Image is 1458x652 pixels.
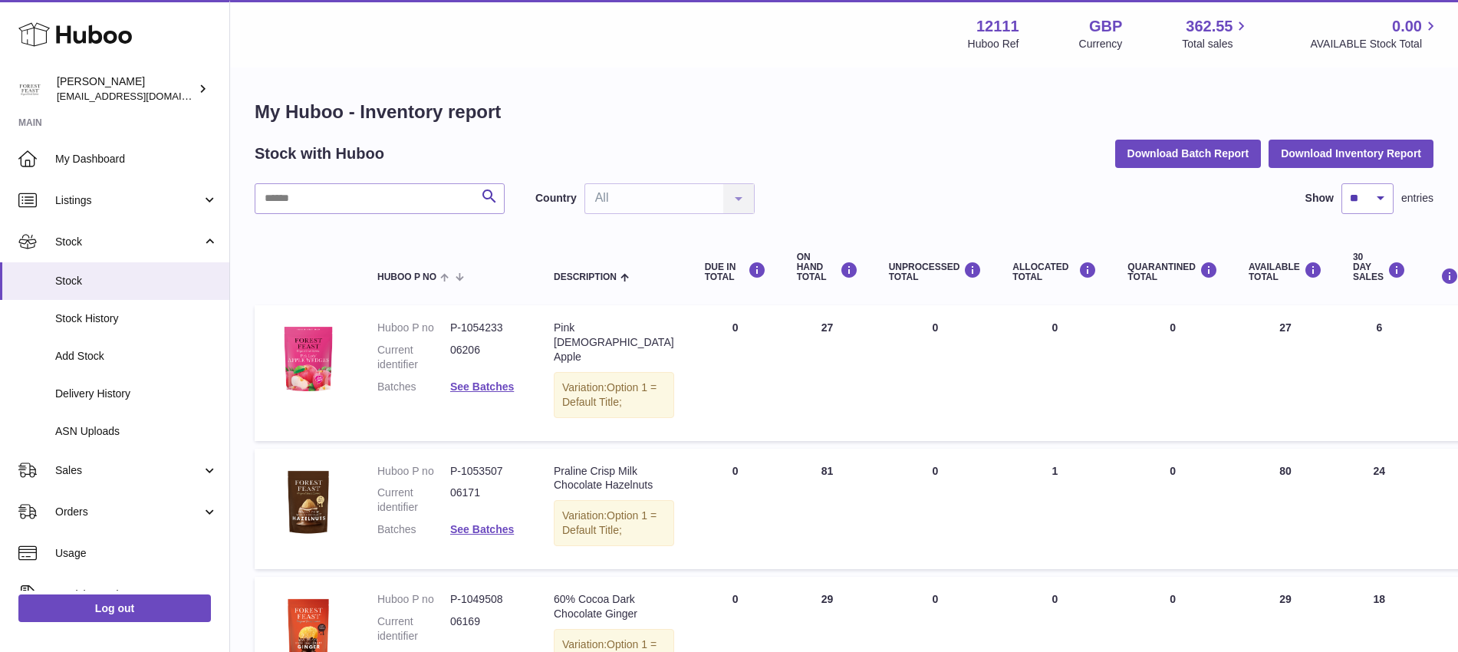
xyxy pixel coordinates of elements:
span: Option 1 = Default Title; [562,509,657,536]
a: 0.00 AVAILABLE Stock Total [1310,16,1440,51]
span: Option 1 = Default Title; [562,381,657,408]
a: See Batches [450,523,514,535]
strong: 12111 [976,16,1019,37]
td: 24 [1338,449,1421,570]
td: 27 [1233,305,1338,440]
h1: My Huboo - Inventory report [255,100,1433,124]
td: 0 [690,449,782,570]
div: Variation: [554,372,674,418]
dt: Huboo P no [377,464,450,479]
div: Pink [DEMOGRAPHIC_DATA] Apple [554,321,674,364]
div: [PERSON_NAME] [57,74,195,104]
div: Praline Crisp Milk Chocolate Hazelnuts [554,464,674,493]
td: 0 [874,305,998,440]
div: ALLOCATED Total [1012,262,1097,282]
span: 0.00 [1392,16,1422,37]
dt: Current identifier [377,486,450,515]
dd: P-1054233 [450,321,523,335]
span: Stock History [55,311,218,326]
strong: GBP [1089,16,1122,37]
div: DUE IN TOTAL [705,262,766,282]
button: Download Inventory Report [1269,140,1433,167]
dt: Batches [377,380,450,394]
div: 30 DAY SALES [1353,252,1406,283]
td: 81 [782,449,874,570]
dt: Huboo P no [377,321,450,335]
td: 0 [874,449,998,570]
span: Description [554,272,617,282]
dt: Current identifier [377,343,450,372]
h2: Stock with Huboo [255,143,384,164]
dd: P-1053507 [450,464,523,479]
img: product image [270,321,347,397]
div: QUARANTINED Total [1127,262,1218,282]
span: Stock [55,274,218,288]
td: 1 [997,449,1112,570]
dd: 06169 [450,614,523,644]
div: Currency [1079,37,1123,51]
img: product image [270,464,347,541]
span: 0 [1170,593,1176,605]
span: Invoicing and Payments [55,588,202,602]
span: Huboo P no [377,272,436,282]
div: AVAILABLE Total [1249,262,1322,282]
span: My Dashboard [55,152,218,166]
dd: 06171 [450,486,523,515]
div: Huboo Ref [968,37,1019,51]
dd: 06206 [450,343,523,372]
div: 60% Cocoa Dark Chocolate Ginger [554,592,674,621]
span: 362.55 [1186,16,1233,37]
span: 0 [1170,321,1176,334]
span: Delivery History [55,387,218,401]
span: Stock [55,235,202,249]
td: 0 [690,305,782,440]
span: 0 [1170,465,1176,477]
a: 362.55 Total sales [1182,16,1250,51]
div: Variation: [554,500,674,546]
span: AVAILABLE Stock Total [1310,37,1440,51]
img: bronaghc@forestfeast.com [18,77,41,100]
a: See Batches [450,380,514,393]
div: ON HAND Total [797,252,858,283]
label: Show [1305,191,1334,206]
span: Total sales [1182,37,1250,51]
label: Country [535,191,577,206]
span: Listings [55,193,202,208]
button: Download Batch Report [1115,140,1262,167]
td: 6 [1338,305,1421,440]
span: Sales [55,463,202,478]
dd: P-1049508 [450,592,523,607]
span: Usage [55,546,218,561]
span: Orders [55,505,202,519]
td: 0 [997,305,1112,440]
span: ASN Uploads [55,424,218,439]
td: 80 [1233,449,1338,570]
span: Add Stock [55,349,218,364]
span: [EMAIL_ADDRESS][DOMAIN_NAME] [57,90,225,102]
a: Log out [18,594,211,622]
span: entries [1401,191,1433,206]
dt: Batches [377,522,450,537]
div: UNPROCESSED Total [889,262,982,282]
td: 27 [782,305,874,440]
dt: Huboo P no [377,592,450,607]
dt: Current identifier [377,614,450,644]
